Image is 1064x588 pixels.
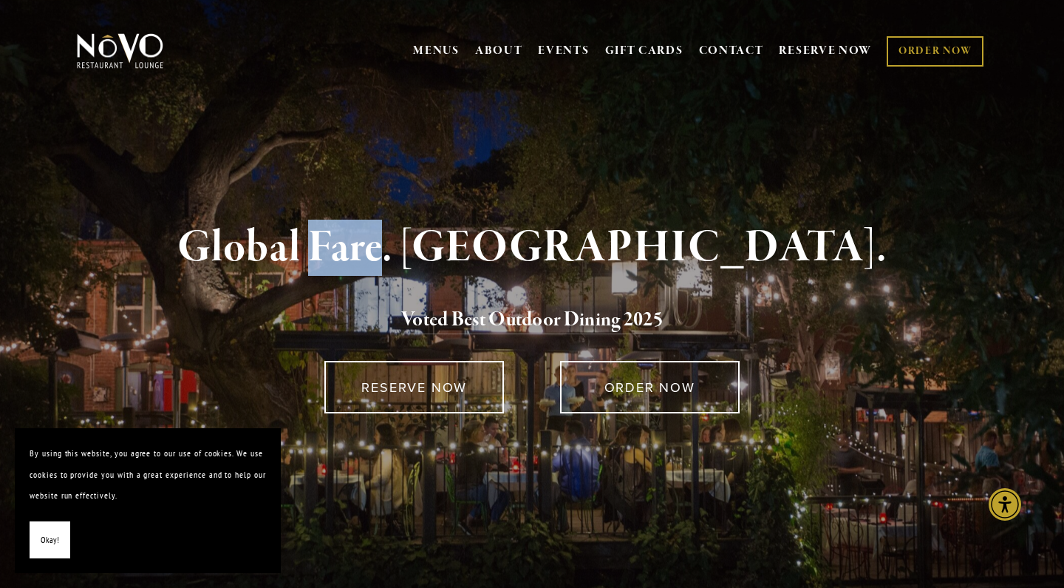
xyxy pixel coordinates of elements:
[41,530,59,551] span: Okay!
[177,220,886,276] strong: Global Fare. [GEOGRAPHIC_DATA].
[74,33,166,70] img: Novo Restaurant &amp; Lounge
[989,488,1021,521] div: Accessibility Menu
[538,44,589,58] a: EVENTS
[605,37,683,65] a: GIFT CARDS
[30,521,70,559] button: Okay!
[401,307,653,335] a: Voted Best Outdoor Dining 202
[30,443,266,507] p: By using this website, you agree to our use of cookies. We use cookies to provide you with a grea...
[101,305,963,336] h2: 5
[779,37,872,65] a: RESERVE NOW
[15,428,281,573] section: Cookie banner
[699,37,764,65] a: CONTACT
[324,361,504,413] a: RESERVE NOW
[887,36,983,67] a: ORDER NOW
[475,44,523,58] a: ABOUT
[560,361,740,413] a: ORDER NOW
[413,44,460,58] a: MENUS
